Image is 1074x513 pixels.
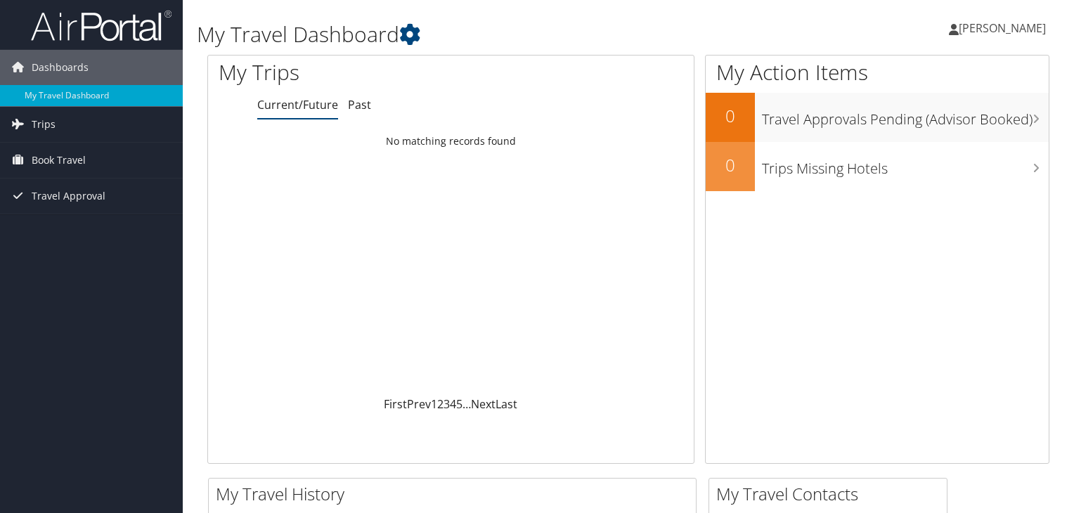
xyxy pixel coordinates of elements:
[348,97,371,112] a: Past
[384,396,407,412] a: First
[959,20,1046,36] span: [PERSON_NAME]
[257,97,338,112] a: Current/Future
[32,143,86,178] span: Book Travel
[949,7,1060,49] a: [PERSON_NAME]
[762,152,1049,178] h3: Trips Missing Hotels
[762,103,1049,129] h3: Travel Approvals Pending (Advisor Booked)
[197,20,772,49] h1: My Travel Dashboard
[444,396,450,412] a: 3
[31,9,172,42] img: airportal-logo.png
[437,396,444,412] a: 2
[706,142,1049,191] a: 0Trips Missing Hotels
[32,50,89,85] span: Dashboards
[216,482,696,506] h2: My Travel History
[431,396,437,412] a: 1
[716,482,947,506] h2: My Travel Contacts
[706,153,755,177] h2: 0
[219,58,481,87] h1: My Trips
[32,178,105,214] span: Travel Approval
[706,104,755,128] h2: 0
[32,107,56,142] span: Trips
[407,396,431,412] a: Prev
[706,58,1049,87] h1: My Action Items
[496,396,517,412] a: Last
[450,396,456,412] a: 4
[471,396,496,412] a: Next
[208,129,694,154] td: No matching records found
[456,396,462,412] a: 5
[462,396,471,412] span: …
[706,93,1049,142] a: 0Travel Approvals Pending (Advisor Booked)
